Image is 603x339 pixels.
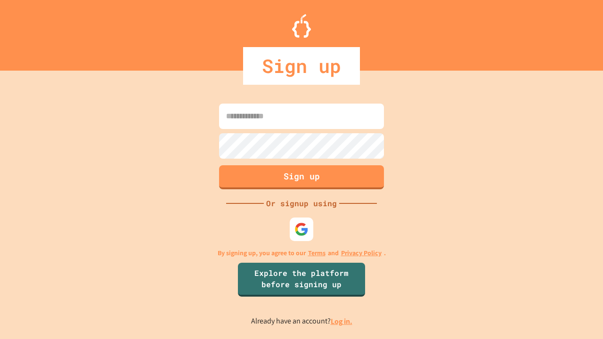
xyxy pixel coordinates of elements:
[238,263,365,297] a: Explore the platform before signing up
[292,14,311,38] img: Logo.svg
[294,222,309,236] img: google-icon.svg
[308,248,326,258] a: Terms
[219,165,384,189] button: Sign up
[331,316,352,326] a: Log in.
[264,198,339,209] div: Or signup using
[243,47,360,85] div: Sign up
[341,248,382,258] a: Privacy Policy
[251,315,352,327] p: Already have an account?
[218,248,386,258] p: By signing up, you agree to our and .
